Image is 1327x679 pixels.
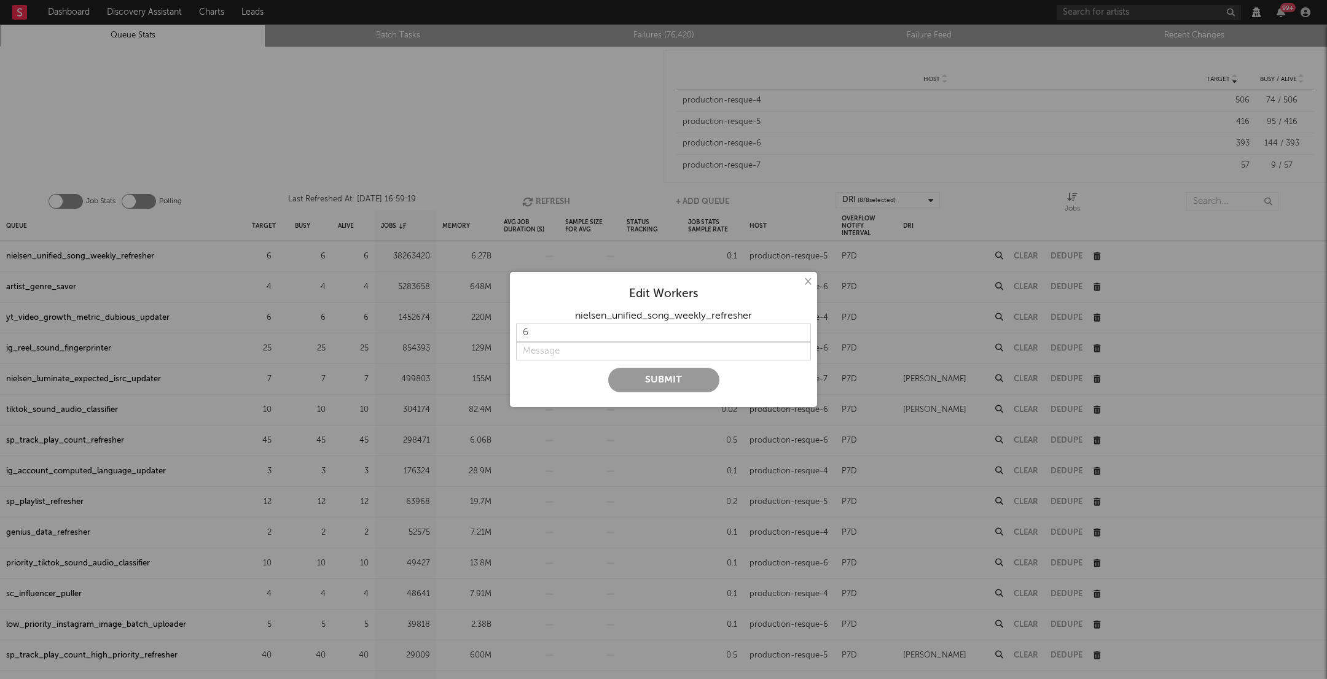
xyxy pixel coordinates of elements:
[516,287,811,301] div: Edit Workers
[516,342,811,360] input: Message
[608,368,719,392] button: Submit
[801,275,814,289] button: ×
[516,309,811,324] div: nielsen_unified_song_weekly_refresher
[516,324,811,342] input: Target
